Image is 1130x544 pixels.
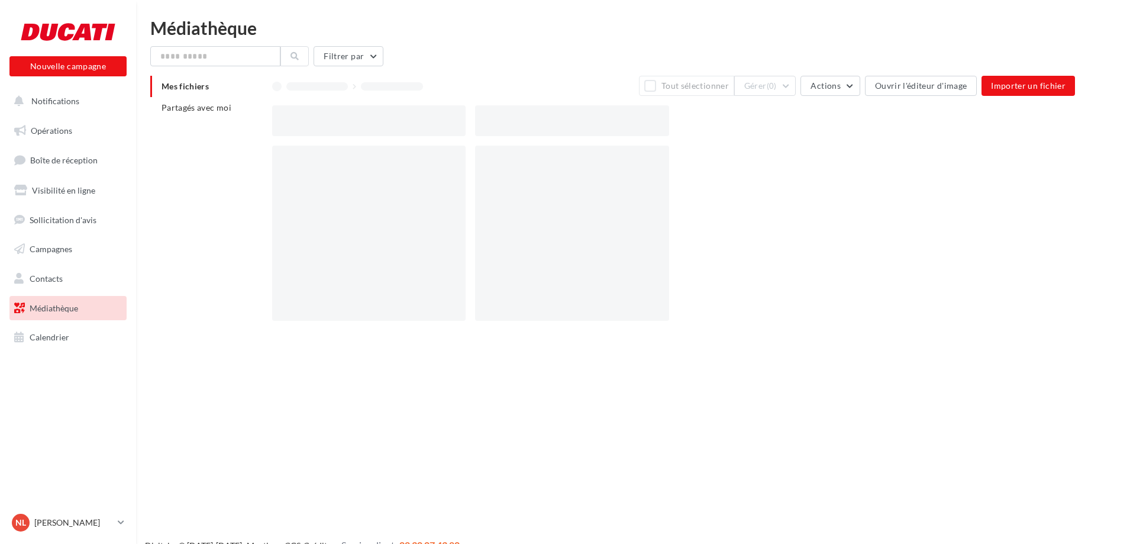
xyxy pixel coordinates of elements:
[7,178,129,203] a: Visibilité en ligne
[7,237,129,262] a: Campagnes
[639,76,734,96] button: Tout sélectionner
[7,118,129,143] a: Opérations
[7,266,129,291] a: Contacts
[162,81,209,91] span: Mes fichiers
[811,81,840,91] span: Actions
[34,517,113,529] p: [PERSON_NAME]
[150,19,1116,37] div: Médiathèque
[982,76,1075,96] button: Importer un fichier
[7,296,129,321] a: Médiathèque
[9,511,127,534] a: NL [PERSON_NAME]
[7,89,124,114] button: Notifications
[734,76,796,96] button: Gérer(0)
[7,147,129,173] a: Boîte de réception
[314,46,383,66] button: Filtrer par
[15,517,26,529] span: NL
[162,102,231,112] span: Partagés avec moi
[32,185,95,195] span: Visibilité en ligne
[30,214,96,224] span: Sollicitation d'avis
[800,76,860,96] button: Actions
[30,155,98,165] span: Boîte de réception
[7,325,129,350] a: Calendrier
[865,76,977,96] button: Ouvrir l'éditeur d'image
[9,56,127,76] button: Nouvelle campagne
[991,81,1066,91] span: Importer un fichier
[31,96,79,106] span: Notifications
[767,81,777,91] span: (0)
[30,273,63,284] span: Contacts
[30,303,78,313] span: Médiathèque
[30,244,72,254] span: Campagnes
[31,125,72,136] span: Opérations
[30,332,69,342] span: Calendrier
[7,208,129,233] a: Sollicitation d'avis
